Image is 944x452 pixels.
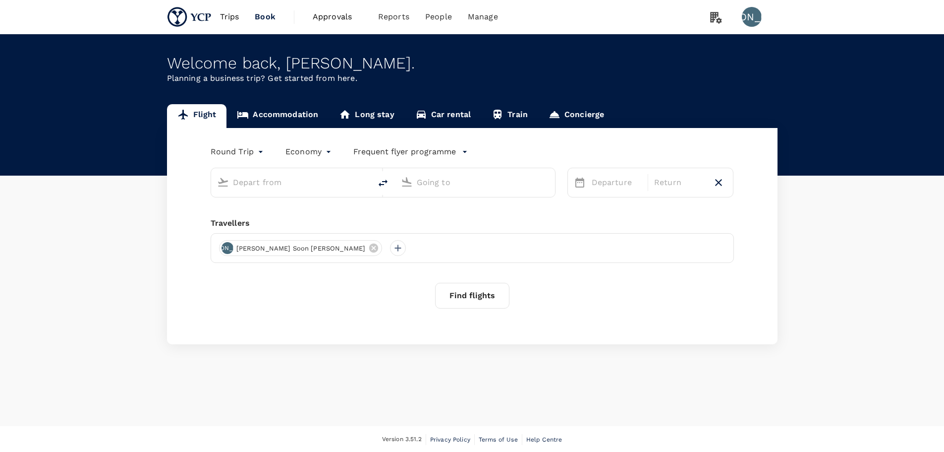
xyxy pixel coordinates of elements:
div: Welcome back , [PERSON_NAME] . [167,54,777,72]
div: [PERSON_NAME] [742,7,762,27]
div: [PERSON_NAME][PERSON_NAME] Soon [PERSON_NAME] [219,240,383,256]
span: [PERSON_NAME] Soon [PERSON_NAME] [230,244,372,254]
button: Open [364,181,366,183]
span: Manage [468,11,498,23]
p: Frequent flyer programme [353,146,456,158]
p: Planning a business trip? Get started from here. [167,72,777,84]
a: Concierge [538,104,614,128]
span: Reports [378,11,409,23]
span: Book [255,11,276,23]
span: Approvals [313,11,362,23]
button: Find flights [435,283,509,309]
span: Version 3.51.2 [382,435,422,445]
a: Help Centre [526,434,562,445]
div: Round Trip [211,144,266,160]
a: Long stay [329,104,404,128]
a: Accommodation [226,104,329,128]
a: Train [481,104,538,128]
p: Return [654,177,704,189]
a: Car rental [405,104,482,128]
div: Travellers [211,217,734,229]
input: Depart from [233,175,350,190]
span: Trips [220,11,239,23]
img: YCP SG Pte. Ltd. [167,6,212,28]
span: People [425,11,452,23]
button: delete [371,171,395,195]
span: Terms of Use [479,436,518,443]
div: Economy [285,144,333,160]
p: Departure [592,177,642,189]
a: Flight [167,104,227,128]
a: Terms of Use [479,434,518,445]
span: Help Centre [526,436,562,443]
button: Open [548,181,550,183]
div: [PERSON_NAME] [222,242,233,254]
a: Privacy Policy [430,434,470,445]
span: Privacy Policy [430,436,470,443]
button: Frequent flyer programme [353,146,468,158]
input: Going to [417,175,534,190]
